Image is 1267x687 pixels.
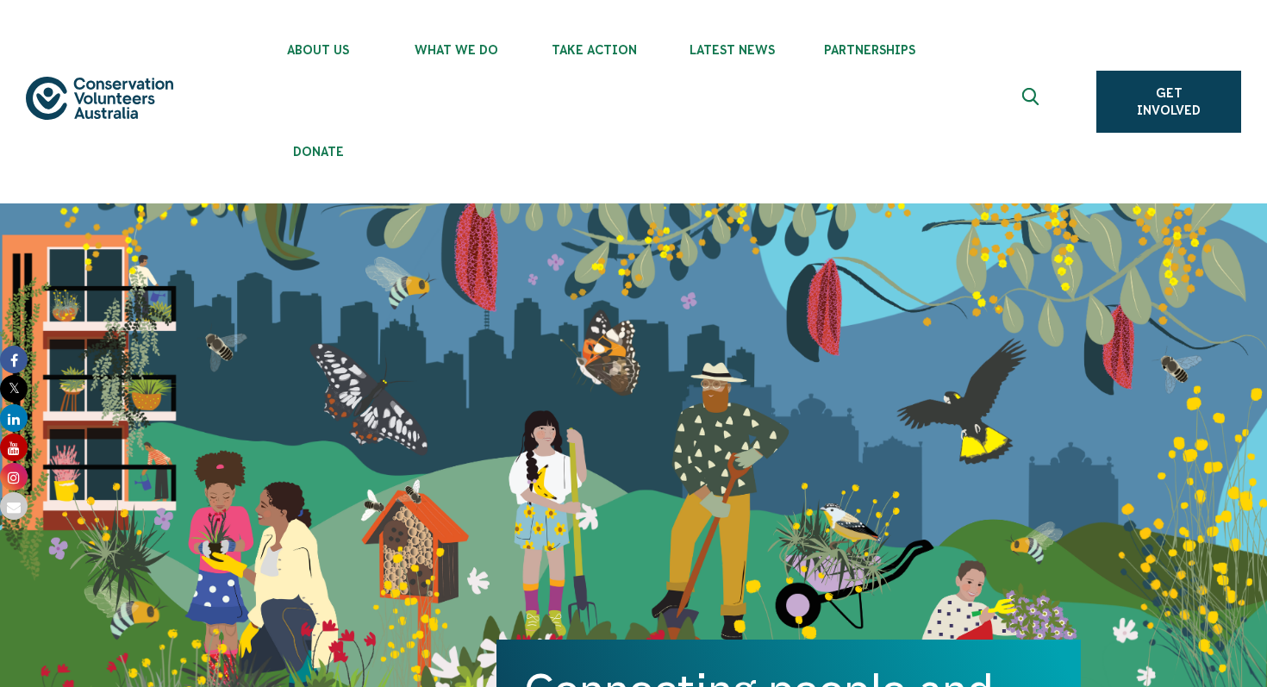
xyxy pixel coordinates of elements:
[525,43,663,57] span: Take Action
[1012,81,1053,122] button: Expand search box Close search box
[1022,88,1044,116] span: Expand search box
[249,43,387,57] span: About Us
[801,43,939,57] span: Partnerships
[249,145,387,159] span: Donate
[26,77,173,120] img: logo.svg
[1096,71,1241,133] a: Get Involved
[387,43,525,57] span: What We Do
[663,43,801,57] span: Latest News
